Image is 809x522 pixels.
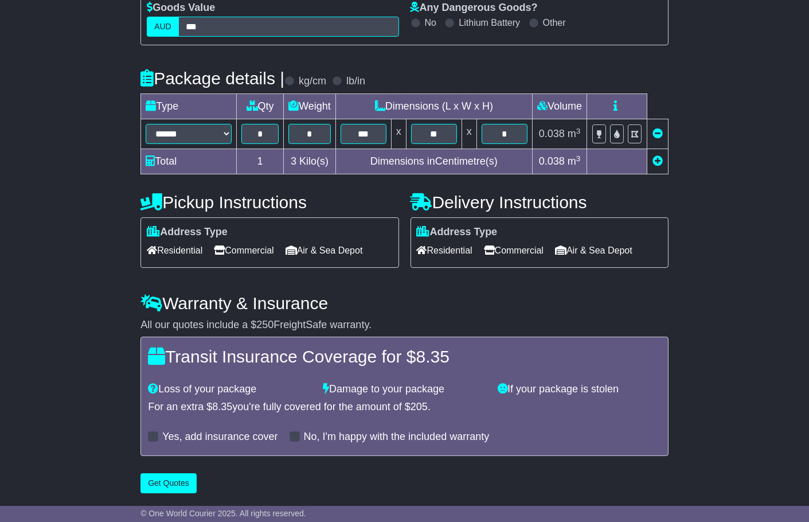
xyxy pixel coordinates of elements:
[142,383,317,396] div: Loss of your package
[425,17,436,28] label: No
[411,2,538,14] label: Any Dangerous Goods?
[417,241,472,259] span: Residential
[532,94,587,119] td: Volume
[256,319,273,330] span: 250
[162,431,278,443] label: Yes, add insurance cover
[492,383,667,396] div: If your package is stolen
[237,94,284,119] td: Qty
[214,241,273,259] span: Commercial
[411,193,669,212] h4: Delivery Instructions
[284,149,336,174] td: Kilo(s)
[568,128,581,139] span: m
[652,155,663,167] a: Add new item
[576,154,581,163] sup: 3
[140,473,197,493] button: Get Quotes
[417,226,498,239] label: Address Type
[576,127,581,135] sup: 3
[147,226,228,239] label: Address Type
[284,94,336,119] td: Weight
[147,17,179,37] label: AUD
[411,401,428,412] span: 205
[212,401,232,412] span: 8.35
[141,149,237,174] td: Total
[335,94,532,119] td: Dimensions (L x W x H)
[147,2,215,14] label: Goods Value
[484,241,544,259] span: Commercial
[140,69,284,88] h4: Package details |
[416,347,450,366] span: 8.35
[141,94,237,119] td: Type
[462,119,476,149] td: x
[291,155,296,167] span: 3
[140,319,669,332] div: All our quotes include a $ FreightSafe warranty.
[237,149,284,174] td: 1
[346,75,365,88] label: lb/in
[568,155,581,167] span: m
[391,119,406,149] td: x
[140,294,669,313] h4: Warranty & Insurance
[555,241,632,259] span: Air & Sea Depot
[543,17,566,28] label: Other
[539,128,565,139] span: 0.038
[148,347,661,366] h4: Transit Insurance Coverage for $
[147,241,202,259] span: Residential
[335,149,532,174] td: Dimensions in Centimetre(s)
[148,401,661,414] div: For an extra $ you're fully covered for the amount of $ .
[299,75,326,88] label: kg/cm
[539,155,565,167] span: 0.038
[286,241,363,259] span: Air & Sea Depot
[459,17,520,28] label: Lithium Battery
[652,128,663,139] a: Remove this item
[304,431,490,443] label: No, I'm happy with the included warranty
[140,193,398,212] h4: Pickup Instructions
[317,383,492,396] div: Damage to your package
[140,509,306,518] span: © One World Courier 2025. All rights reserved.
